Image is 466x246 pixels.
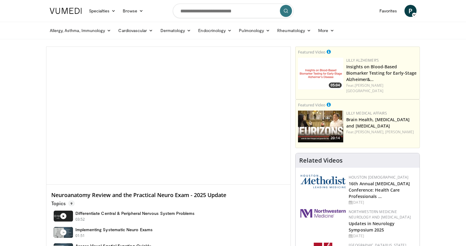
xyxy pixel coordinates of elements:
a: 05:04 [298,58,343,89]
small: Featured Video [298,102,325,108]
a: Lilly Medical Affairs [346,111,387,116]
a: 20:14 [298,111,343,142]
h4: Neuroanatomy Review and the Practical Neuro Exam - 2025 Update [51,192,286,199]
h4: Related Videos [299,157,343,164]
a: Updates in Neurology Symposium 2025 [349,221,395,233]
img: 5e4488cc-e109-4a4e-9fd9-73bb9237ee91.png.150x105_q85_autocrop_double_scale_upscale_version-0.2.png [300,175,346,188]
img: 89d2bcdb-a0e3-4b93-87d8-cca2ef42d978.png.150x105_q85_crop-smart_upscale.png [298,58,343,89]
div: [DATE] [349,233,415,239]
a: Lilly Alzheimer’s [346,58,379,63]
video-js: Video Player [46,47,291,185]
a: Houston [DEMOGRAPHIC_DATA] [349,175,408,180]
a: Insights on Blood-Based Biomarker Testing for Early-Stage Alzheimer&… [346,64,417,82]
a: Brain Health, [MEDICAL_DATA] and [MEDICAL_DATA] [346,117,410,129]
a: P [404,5,417,17]
p: 03:52 [75,217,85,222]
a: Endocrinology [195,24,235,37]
div: Feat. [346,83,417,94]
a: Allergy, Asthma, Immunology [46,24,115,37]
a: 16th Annual [MEDICAL_DATA] Conference: Health Care Professionals … [349,181,410,199]
a: Dermatology [157,24,195,37]
input: Search topics, interventions [173,4,293,18]
a: [PERSON_NAME] [385,129,414,134]
a: [PERSON_NAME], [355,129,384,134]
span: 9 [68,200,75,206]
p: Topics [51,200,75,206]
p: 01:51 [75,233,85,238]
img: VuMedi Logo [50,8,82,14]
a: Cardiovascular [115,24,157,37]
a: Northwestern Medicine Neurology and [MEDICAL_DATA] [349,209,411,220]
h4: Differentiate Central & Peripheral Nervous System Problems [75,211,195,216]
a: More [315,24,338,37]
div: Feat. [346,129,417,135]
a: [PERSON_NAME][GEOGRAPHIC_DATA] [346,83,383,93]
span: 20:14 [329,135,342,141]
a: Browse [119,5,147,17]
a: Rheumatology [274,24,315,37]
a: Specialties [85,5,119,17]
div: [DATE] [349,200,415,205]
img: ca157f26-4c4a-49fd-8611-8e91f7be245d.png.150x105_q85_crop-smart_upscale.jpg [298,111,343,142]
h4: Implementing Systematic Neuro Exams [75,227,153,232]
span: 05:04 [329,83,342,88]
a: Favorites [376,5,401,17]
img: 2a462fb6-9365-492a-ac79-3166a6f924d8.png.150x105_q85_autocrop_double_scale_upscale_version-0.2.jpg [300,209,346,218]
small: Featured Video [298,49,325,55]
a: Pulmonology [235,24,274,37]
